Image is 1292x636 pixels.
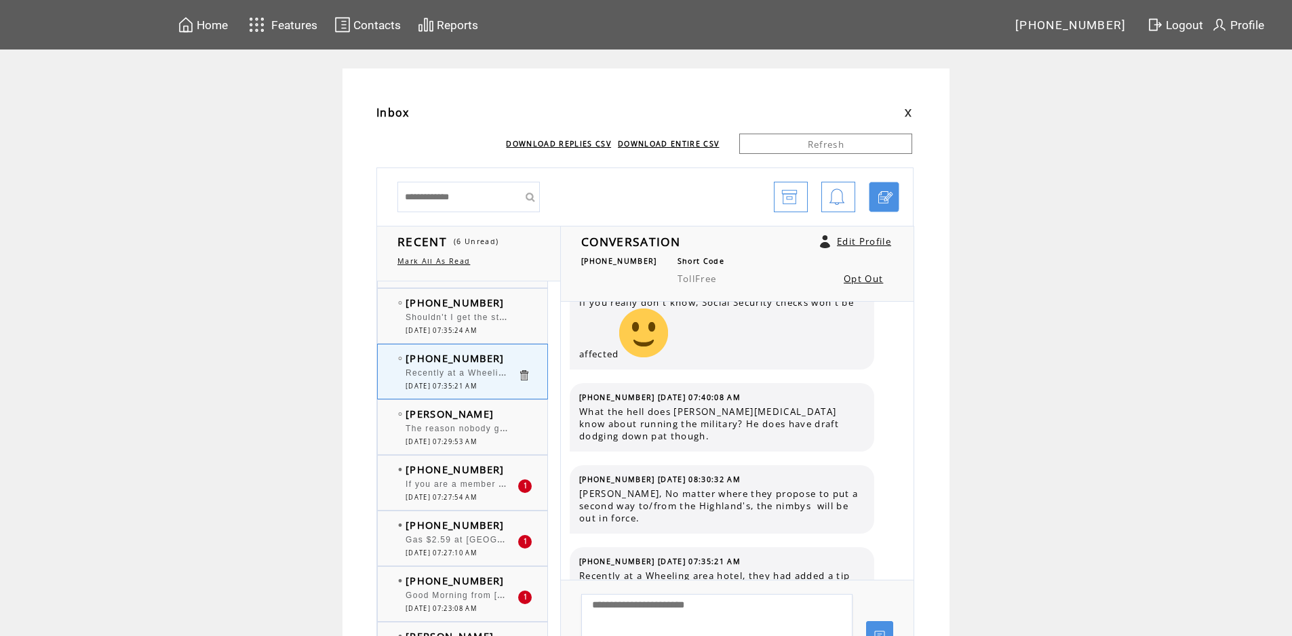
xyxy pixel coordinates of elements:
[579,405,864,442] span: What the hell does [PERSON_NAME][MEDICAL_DATA] know about running the military? He does have draf...
[406,493,477,502] span: [DATE] 07:27:54 AM
[1211,16,1228,33] img: profile.svg
[406,309,770,323] span: Shouldn't I get the store discount when I check myself out and bag my groceries?
[398,523,402,527] img: bulletFull.png
[353,18,401,32] span: Contacts
[397,256,470,266] a: Mark All As Read
[406,382,477,391] span: [DATE] 07:35:21 AM
[1230,18,1264,32] span: Profile
[518,479,532,493] div: 1
[1209,14,1266,35] a: Profile
[1147,16,1163,33] img: exit.svg
[398,412,402,416] img: bulletEmpty.png
[243,12,319,38] a: Features
[416,14,480,35] a: Reports
[406,604,477,613] span: [DATE] 07:23:08 AM
[518,591,532,604] div: 1
[406,476,866,490] span: If you are a member of Walmart Plus, you get a $.10 / gal discount. 2.66 = 2.56 / gal [PERSON_NAME]
[579,570,864,594] span: Recently at a Wheeling area hotel, they had added a tip box in the breakfast [DOMAIN_NAME]
[506,139,611,148] a: DOWNLOAD REPLIES CSV
[398,579,402,582] img: bulletFull.png
[581,256,657,266] span: [PHONE_NUMBER]
[332,14,403,35] a: Contacts
[781,182,798,213] img: archive.png
[271,18,317,32] span: Features
[678,256,724,266] span: Short Code
[820,235,830,248] a: Click to edit user profile
[517,369,530,382] a: Click to delete these messgaes
[406,351,505,365] span: [PHONE_NUMBER]
[406,574,505,587] span: [PHONE_NUMBER]
[579,557,741,566] span: [PHONE_NUMBER] [DATE] 07:35:21 AM
[579,296,864,360] span: If you really don't know, Social Security checks won't be affected
[398,357,402,360] img: bulletEmpty.png
[619,309,668,357] img: 🙂
[837,235,891,247] a: Edit Profile
[581,233,680,250] span: CONVERSATION
[406,365,828,378] span: Recently at a Wheeling area hotel, they had added a tip box in the breakfast [DOMAIN_NAME]
[406,420,1191,434] span: The reason nobody goes to [PERSON_NAME]'s beef house is because of the owner's attitude. She trea...
[197,18,228,32] span: Home
[406,326,477,335] span: [DATE] 07:35:24 AM
[454,237,498,246] span: (6 Unread)
[176,14,230,35] a: Home
[437,18,478,32] span: Reports
[844,273,883,285] a: Opt Out
[406,462,505,476] span: [PHONE_NUMBER]
[376,105,410,120] span: Inbox
[398,468,402,471] img: bulletFull.png
[829,182,845,213] img: bell.png
[398,301,402,304] img: bulletEmpty.png
[1166,18,1203,32] span: Logout
[1015,18,1127,32] span: [PHONE_NUMBER]
[406,532,600,545] span: Gas $2.59 at [GEOGRAPHIC_DATA] and 70
[869,182,899,212] a: Click to start a chat with mobile number by SMS
[406,407,494,420] span: [PERSON_NAME]
[406,296,505,309] span: [PHONE_NUMBER]
[406,437,477,446] span: [DATE] 07:29:53 AM
[579,393,741,402] span: [PHONE_NUMBER] [DATE] 07:40:08 AM
[1145,14,1209,35] a: Logout
[520,182,540,212] input: Submit
[397,233,447,250] span: RECENT
[618,139,719,148] a: DOWNLOAD ENTIRE CSV
[406,518,505,532] span: [PHONE_NUMBER]
[678,273,717,285] span: TollFree
[418,16,434,33] img: chart.svg
[739,134,912,154] a: Refresh
[579,488,864,524] span: [PERSON_NAME], No matter where they propose to put a second way to/from the Highland's, the nimby...
[245,14,269,36] img: features.svg
[406,549,477,557] span: [DATE] 07:27:10 AM
[518,535,532,549] div: 1
[178,16,194,33] img: home.svg
[334,16,351,33] img: contacts.svg
[579,475,741,484] span: [PHONE_NUMBER] [DATE] 08:30:32 AM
